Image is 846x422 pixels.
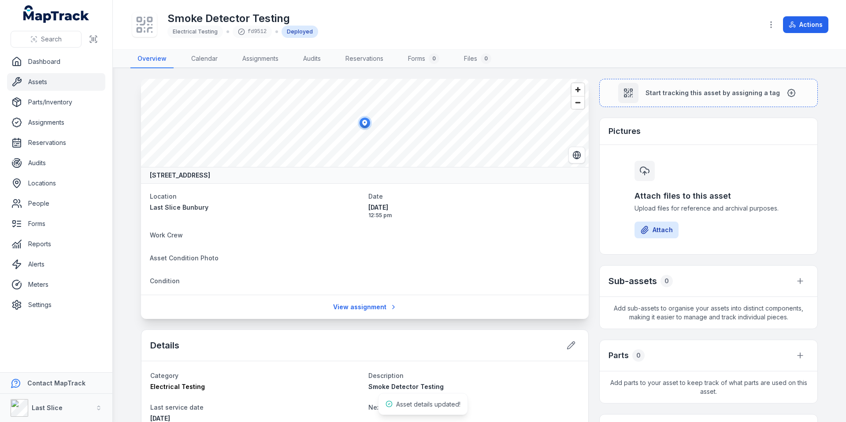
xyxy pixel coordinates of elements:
[609,125,641,137] h3: Pictures
[457,50,498,68] a: Files0
[130,50,174,68] a: Overview
[7,255,105,273] a: Alerts
[646,89,780,97] span: Start tracking this asset by assigning a tag
[150,171,210,180] strong: [STREET_ADDRESS]
[41,35,62,44] span: Search
[7,215,105,233] a: Forms
[150,254,219,262] span: Asset Condition Photo
[7,174,105,192] a: Locations
[368,212,580,219] span: 12:55 pm
[7,73,105,91] a: Assets
[338,50,390,68] a: Reservations
[7,154,105,172] a: Audits
[327,299,403,315] a: View assignment
[150,372,178,379] span: Category
[634,222,679,238] button: Attach
[150,403,204,411] span: Last service date
[7,235,105,253] a: Reports
[150,203,361,212] a: Last Slice Bunbury
[7,195,105,212] a: People
[609,349,629,362] h3: Parts
[150,339,179,352] h2: Details
[368,372,404,379] span: Description
[7,53,105,70] a: Dashboard
[27,379,85,387] strong: Contact MapTrack
[660,275,673,287] div: 0
[150,415,170,422] span: [DATE]
[368,203,580,219] time: 10/10/2025, 12:55:54 pm
[282,26,318,38] div: Deployed
[11,31,82,48] button: Search
[368,192,383,200] span: Date
[600,371,817,403] span: Add parts to your asset to keep track of what parts are used on this asset.
[571,83,584,96] button: Zoom in
[599,79,818,107] button: Start tracking this asset by assigning a tag
[150,415,170,422] time: 04/06/2025, 12:00:00 am
[7,114,105,131] a: Assignments
[7,93,105,111] a: Parts/Inventory
[167,11,318,26] h1: Smoke Detector Testing
[23,5,89,23] a: MapTrack
[150,204,208,211] span: Last Slice Bunbury
[568,147,585,163] button: Switch to Satellite View
[632,349,645,362] div: 0
[173,28,218,35] span: Electrical Testing
[571,96,584,109] button: Zoom out
[141,79,589,167] canvas: Map
[150,231,183,239] span: Work Crew
[396,400,460,408] span: Asset details updated!
[634,190,783,202] h3: Attach files to this asset
[150,277,180,285] span: Condition
[7,134,105,152] a: Reservations
[233,26,272,38] div: fd9512
[184,50,225,68] a: Calendar
[150,192,177,200] span: Location
[7,296,105,314] a: Settings
[150,383,205,390] span: Electrical Testing
[609,275,657,287] h2: Sub-assets
[634,204,783,213] span: Upload files for reference and archival purposes.
[600,297,817,329] span: Add sub-assets to organise your assets into distinct components, making it easier to manage and t...
[7,276,105,293] a: Meters
[401,50,446,68] a: Forms0
[481,53,491,64] div: 0
[783,16,828,33] button: Actions
[296,50,328,68] a: Audits
[235,50,286,68] a: Assignments
[368,203,580,212] span: [DATE]
[368,403,421,411] span: Next Service Due
[368,383,444,390] span: Smoke Detector Testing
[429,53,439,64] div: 0
[32,404,63,411] strong: Last Slice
